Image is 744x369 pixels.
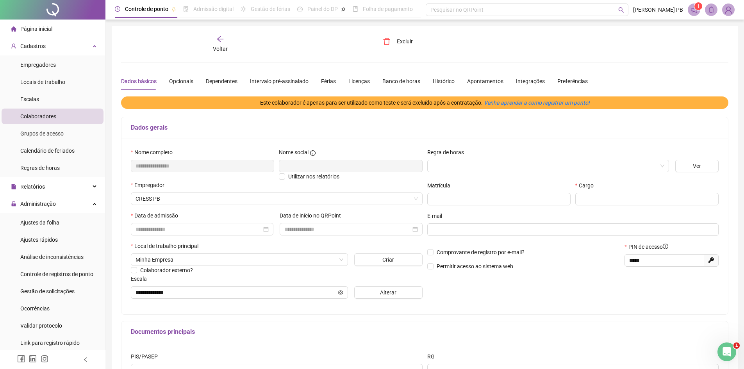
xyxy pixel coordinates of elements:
[250,77,309,86] div: Intervalo pré-assinalado
[206,77,237,86] div: Dependentes
[131,275,152,283] label: Escala
[193,6,234,12] span: Admissão digital
[83,357,88,362] span: left
[433,77,455,86] div: Histórico
[717,342,736,361] iframe: Intercom live chat
[427,148,469,157] label: Regra de horas
[20,43,46,49] span: Cadastros
[12,162,122,178] div: Temos planos a partir de R$66,90 para essa quantidade
[11,26,16,32] span: home
[382,77,420,86] div: Banco de horas
[34,131,144,146] div: Qual o valor do plano para 10 colaboradores?
[134,253,146,265] button: Enviar uma mensagem
[11,43,16,49] span: user-add
[120,219,144,226] div: obrigado
[169,77,193,86] div: Opcionais
[34,62,133,69] div: joined the conversation
[28,127,150,151] div: Qual o valor do plano para 10 colaboradores?
[125,6,168,12] span: Controle de ponto
[279,148,309,157] span: Nome social
[12,184,78,189] div: [PERSON_NAME] • Há 2min
[694,2,702,10] sup: 1
[131,352,163,361] label: PIS/PASEP
[131,327,719,337] h5: Documentos principais
[20,26,52,32] span: Página inicial
[6,127,150,157] div: user diz…
[557,77,588,86] div: Preferências
[363,6,413,12] span: Folha de pagamento
[136,193,418,205] span: CRESS PB
[723,4,734,16] img: 94446
[628,242,668,251] span: PIN de acesso
[427,352,440,361] label: RG
[20,288,75,294] span: Gestão de solicitações
[183,6,189,12] span: file-done
[137,3,151,17] div: Fechar
[58,201,144,209] div: descobri aqui na aba financeiro
[216,35,224,43] span: arrow-left
[20,113,56,119] span: Colaboradores
[20,148,75,154] span: Calendário de feriados
[68,114,144,121] div: Boa tarde, [PERSON_NAME]
[20,323,62,329] span: Validar protocolo
[23,61,31,69] img: Profile image for Ronald
[663,244,668,249] span: info-circle
[437,249,525,255] span: Comprovante de registro por e-mail?
[37,256,43,262] button: Upload do anexo
[353,6,358,12] span: book
[341,7,346,12] span: pushpin
[6,158,150,196] div: Ronald diz…
[397,37,413,46] span: Excluir
[20,62,56,68] span: Empregadores
[131,148,178,157] label: Nome completo
[38,4,89,10] h1: [PERSON_NAME]
[380,288,396,297] span: Alterar
[12,34,75,48] b: [EMAIL_ADDRESS][DOMAIN_NAME]
[20,254,84,260] span: Análise de inconsistências
[241,6,246,12] span: sun
[338,290,343,295] span: eye
[20,219,59,226] span: Ajustes da folha
[516,77,545,86] div: Integrações
[34,62,77,68] b: [PERSON_NAME]
[131,181,169,189] label: Empregador
[6,78,128,103] div: Olá, me chamo [PERSON_NAME], como posso lhe ajudar?
[693,162,701,170] span: Ver
[115,6,120,12] span: clock-circle
[29,355,37,363] span: linkedin
[307,6,338,12] span: Painel do DP
[288,173,339,180] span: Utilizar nos relatórios
[251,6,290,12] span: Gestão de férias
[213,46,228,52] span: Voltar
[427,181,455,190] label: Matrícula
[121,77,157,86] div: Dados básicos
[383,37,391,45] span: delete
[20,271,93,277] span: Controle de registros de ponto
[20,305,50,312] span: Ocorrências
[122,3,137,18] button: Início
[6,78,150,109] div: Ronald diz…
[280,211,346,220] label: Data de início no QRPoint
[7,239,150,253] textarea: Envie uma mensagem...
[354,286,423,299] button: Alterar
[20,96,39,102] span: Escalas
[6,158,128,182] div: Temos planos a partir de R$66,90 para essa quantidade[PERSON_NAME] • Há 2min
[38,10,51,18] p: Ativo
[22,4,35,17] img: Profile image for Ronald
[733,342,740,349] span: 1
[377,35,419,48] button: Excluir
[633,5,683,14] span: [PERSON_NAME] PB
[6,196,150,214] div: user diz…
[131,242,203,250] label: Local de trabalho principal
[697,4,700,9] span: 1
[437,263,513,269] span: Permitir acesso ao sistema web
[675,160,719,172] button: Ver
[11,201,16,207] span: lock
[467,77,503,86] div: Apontamentos
[62,109,150,126] div: Boa tarde, [PERSON_NAME]
[427,212,447,220] label: E-mail
[171,7,176,12] span: pushpin
[11,184,16,189] span: file
[12,256,18,262] button: Selecionador de Emoji
[321,77,336,86] div: Férias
